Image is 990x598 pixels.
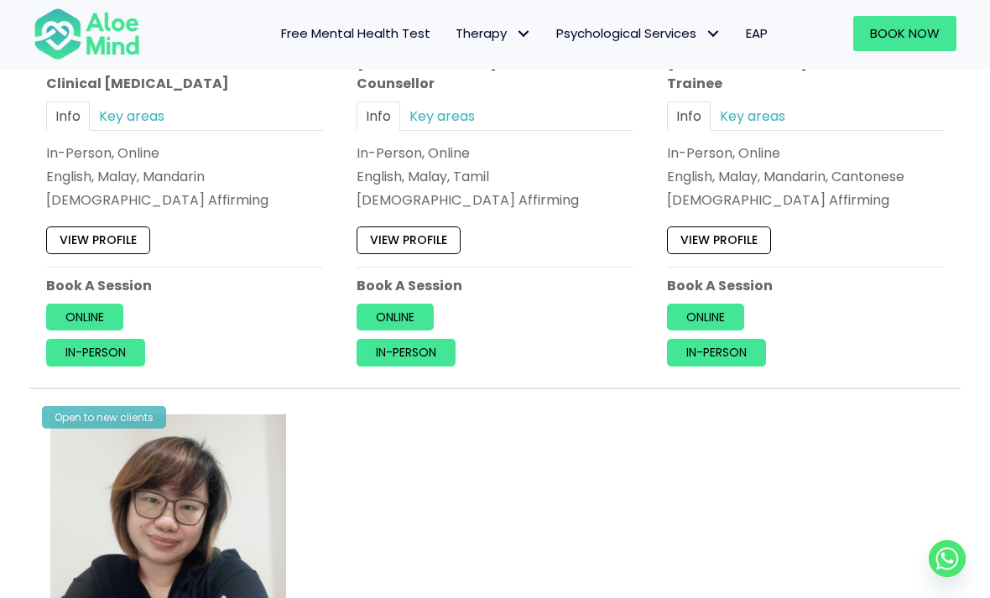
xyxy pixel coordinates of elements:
[357,304,434,330] a: Online
[701,22,725,46] span: Psychological Services: submenu
[357,227,461,254] a: View profile
[46,143,323,163] div: In-Person, Online
[400,101,484,131] a: Key areas
[157,16,780,51] nav: Menu
[46,191,323,211] div: [DEMOGRAPHIC_DATA] Affirming
[46,276,323,295] p: Book A Session
[46,227,150,254] a: View profile
[667,143,944,163] div: In-Person, Online
[46,101,90,131] a: Info
[929,540,966,577] a: Whatsapp
[667,340,766,367] a: In-person
[746,24,768,42] span: EAP
[667,49,808,73] a: [PERSON_NAME]
[544,16,733,51] a: Psychological ServicesPsychological Services: submenu
[667,227,771,254] a: View profile
[456,24,531,42] span: Therapy
[46,340,145,367] a: In-person
[357,167,633,186] p: English, Malay, Tamil
[357,101,400,131] a: Info
[711,101,795,131] a: Key areas
[667,304,744,330] a: Online
[281,24,430,42] span: Free Mental Health Test
[268,16,443,51] a: Free Mental Health Test
[667,101,711,131] a: Info
[733,16,780,51] a: EAP
[443,16,544,51] a: TherapyTherapy: submenu
[853,16,956,51] a: Book Now
[357,340,456,367] a: In-person
[34,7,140,60] img: Aloe mind Logo
[46,304,123,330] a: Online
[357,143,633,163] div: In-Person, Online
[46,49,90,73] a: Pearl
[357,49,498,73] a: [PERSON_NAME]
[667,167,944,186] p: English, Malay, Mandarin, Cantonese
[556,24,721,42] span: Psychological Services
[357,191,633,211] div: [DEMOGRAPHIC_DATA] Affirming
[46,167,323,186] p: English, Malay, Mandarin
[667,74,944,93] div: Trainee
[357,276,633,295] p: Book A Session
[667,191,944,211] div: [DEMOGRAPHIC_DATA] Affirming
[90,101,174,131] a: Key areas
[511,22,535,46] span: Therapy: submenu
[667,276,944,295] p: Book A Session
[46,74,323,93] div: Clinical [MEDICAL_DATA]
[870,24,940,42] span: Book Now
[357,74,633,93] div: Counsellor
[42,406,166,429] div: Open to new clients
